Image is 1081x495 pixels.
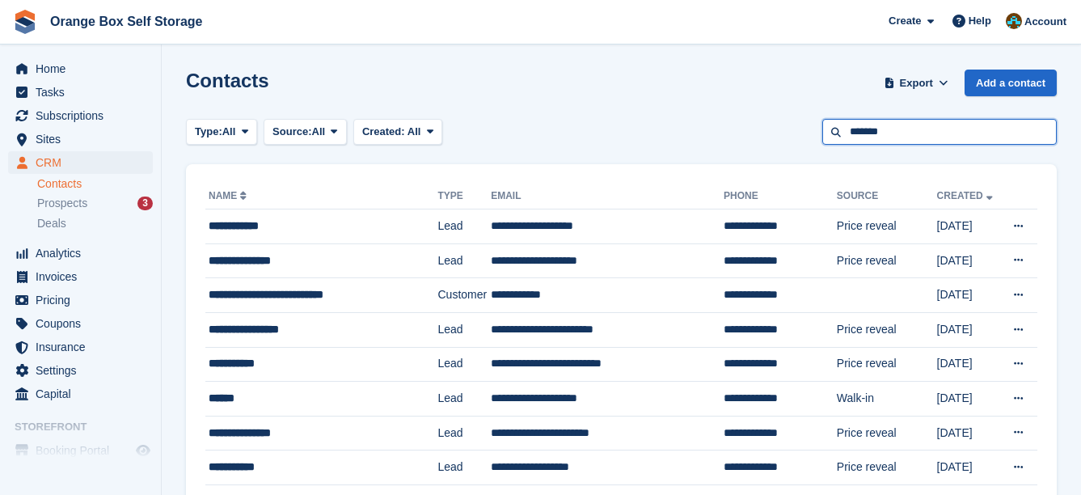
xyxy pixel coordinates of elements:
button: Source: All [264,119,347,146]
a: menu [8,265,153,288]
td: Lead [438,382,492,417]
img: stora-icon-8386f47178a22dfd0bd8f6a31ec36ba5ce8667c1dd55bd0f319d3a0aa187defe.svg [13,10,37,34]
span: Settings [36,359,133,382]
td: Lead [438,243,492,278]
td: [DATE] [937,347,1001,382]
a: Deals [37,215,153,232]
a: Prospects 3 [37,195,153,212]
span: All [222,124,236,140]
span: Help [969,13,991,29]
td: Price reveal [837,243,937,278]
td: Price reveal [837,347,937,382]
span: Export [900,75,933,91]
td: [DATE] [937,416,1001,451]
button: Created: All [353,119,442,146]
span: Create [889,13,921,29]
h1: Contacts [186,70,269,91]
a: Add a contact [965,70,1057,96]
a: menu [8,128,153,150]
span: Subscriptions [36,104,133,127]
span: Home [36,57,133,80]
a: Name [209,190,250,201]
td: Lead [438,416,492,451]
td: Price reveal [837,209,937,244]
td: Walk-in [837,382,937,417]
a: menu [8,57,153,80]
td: Lead [438,347,492,382]
button: Type: All [186,119,257,146]
span: Created: [362,125,405,137]
a: Preview store [133,441,153,460]
th: Type [438,184,492,209]
td: Lead [438,312,492,347]
button: Export [880,70,952,96]
span: Pricing [36,289,133,311]
span: Capital [36,383,133,405]
td: Customer [438,278,492,313]
a: menu [8,289,153,311]
th: Email [491,184,724,209]
th: Phone [724,184,837,209]
span: Booking Portal [36,439,133,462]
td: Lead [438,209,492,244]
a: menu [8,336,153,358]
span: Storefront [15,419,161,435]
span: Tasks [36,81,133,104]
td: Price reveal [837,312,937,347]
span: Invoices [36,265,133,288]
a: menu [8,383,153,405]
a: Contacts [37,176,153,192]
td: Lead [438,451,492,485]
span: Account [1024,14,1066,30]
td: [DATE] [937,243,1001,278]
td: [DATE] [937,278,1001,313]
td: Price reveal [837,416,937,451]
span: Sites [36,128,133,150]
span: Deals [37,216,66,231]
td: [DATE] [937,209,1001,244]
span: All [312,124,326,140]
th: Source [837,184,937,209]
span: Analytics [36,242,133,264]
td: Price reveal [837,451,937,485]
td: [DATE] [937,451,1001,485]
span: Prospects [37,196,87,211]
span: Type: [195,124,222,140]
a: menu [8,359,153,382]
a: menu [8,439,153,462]
img: Mike [1006,13,1022,29]
a: menu [8,312,153,335]
a: menu [8,81,153,104]
a: Orange Box Self Storage [44,8,209,35]
a: menu [8,104,153,127]
span: CRM [36,151,133,174]
span: Source: [272,124,311,140]
td: [DATE] [937,312,1001,347]
a: menu [8,151,153,174]
a: menu [8,242,153,264]
span: Insurance [36,336,133,358]
span: Coupons [36,312,133,335]
span: All [407,125,421,137]
a: Created [937,190,996,201]
div: 3 [137,197,153,210]
td: [DATE] [937,382,1001,417]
